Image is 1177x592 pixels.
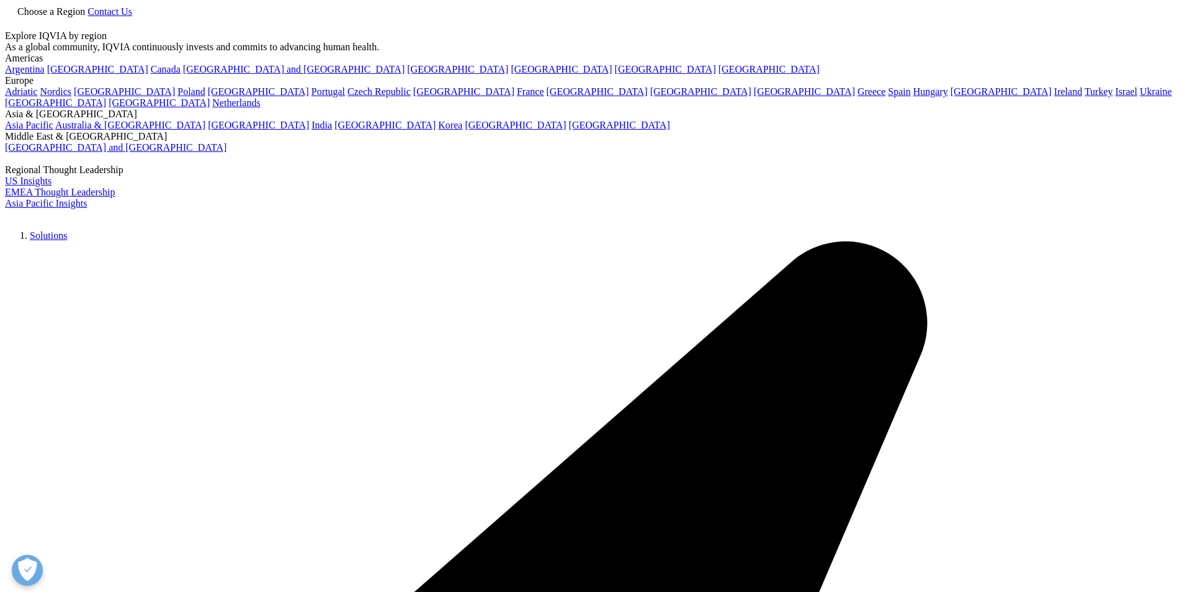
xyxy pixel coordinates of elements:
[5,53,1172,64] div: Americas
[913,86,948,97] a: Hungary
[5,75,1172,86] div: Europe
[5,187,115,197] a: EMEA Thought Leadership
[5,131,1172,142] div: Middle East & [GEOGRAPHIC_DATA]
[5,176,51,186] a: US Insights
[857,86,885,97] a: Greece
[74,86,175,97] a: [GEOGRAPHIC_DATA]
[438,120,462,130] a: Korea
[212,97,260,108] a: Netherlands
[5,64,45,74] a: Argentina
[5,86,37,97] a: Adriatic
[615,64,716,74] a: [GEOGRAPHIC_DATA]
[5,142,226,153] a: [GEOGRAPHIC_DATA] and [GEOGRAPHIC_DATA]
[407,64,508,74] a: [GEOGRAPHIC_DATA]
[183,64,405,74] a: [GEOGRAPHIC_DATA] and [GEOGRAPHIC_DATA]
[754,86,855,97] a: [GEOGRAPHIC_DATA]
[5,164,1172,176] div: Regional Thought Leadership
[650,86,751,97] a: [GEOGRAPHIC_DATA]
[888,86,910,97] a: Spain
[208,86,309,97] a: [GEOGRAPHIC_DATA]
[177,86,205,97] a: Poland
[311,86,345,97] a: Portugal
[413,86,514,97] a: [GEOGRAPHIC_DATA]
[30,230,67,241] a: Solutions
[47,64,148,74] a: [GEOGRAPHIC_DATA]
[5,109,1172,120] div: Asia & [GEOGRAPHIC_DATA]
[5,30,1172,42] div: Explore IQVIA by region
[40,86,71,97] a: Nordics
[1054,86,1082,97] a: Ireland
[1116,86,1138,97] a: Israel
[12,555,43,586] button: Open Preferences
[951,86,1052,97] a: [GEOGRAPHIC_DATA]
[55,120,205,130] a: Australia & [GEOGRAPHIC_DATA]
[87,6,132,17] a: Contact Us
[347,86,411,97] a: Czech Republic
[465,120,566,130] a: [GEOGRAPHIC_DATA]
[5,120,53,130] a: Asia Pacific
[17,6,85,17] span: Choose a Region
[718,64,820,74] a: [GEOGRAPHIC_DATA]
[109,97,210,108] a: [GEOGRAPHIC_DATA]
[1085,86,1113,97] a: Turkey
[5,42,1172,53] div: As a global community, IQVIA continuously invests and commits to advancing human health.
[1140,86,1172,97] a: Ukraine
[547,86,648,97] a: [GEOGRAPHIC_DATA]
[5,97,106,108] a: [GEOGRAPHIC_DATA]
[334,120,436,130] a: [GEOGRAPHIC_DATA]
[517,86,544,97] a: France
[569,120,670,130] a: [GEOGRAPHIC_DATA]
[151,64,181,74] a: Canada
[5,198,87,209] a: Asia Pacific Insights
[511,64,612,74] a: [GEOGRAPHIC_DATA]
[208,120,309,130] a: [GEOGRAPHIC_DATA]
[311,120,332,130] a: India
